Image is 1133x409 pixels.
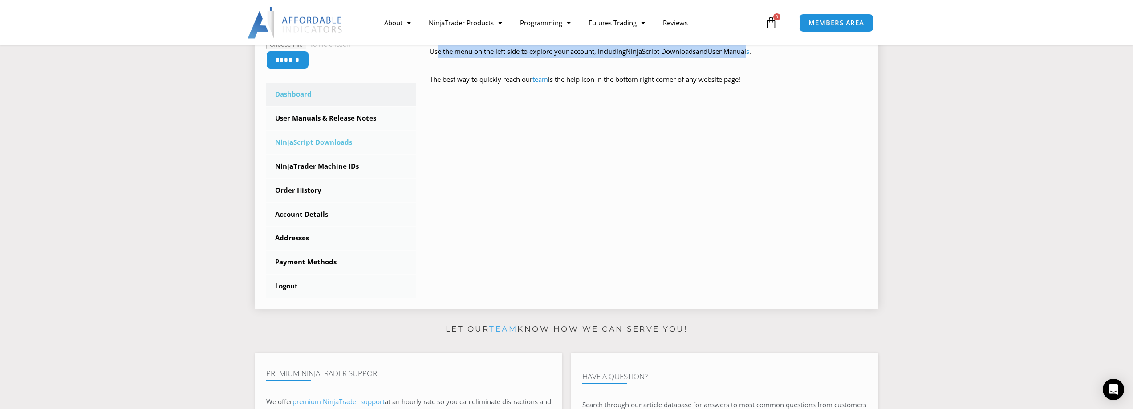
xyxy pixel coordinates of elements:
[420,12,511,33] a: NinjaTrader Products
[654,12,697,33] a: Reviews
[375,12,763,33] nav: Menu
[773,13,780,20] span: 0
[266,369,551,378] h4: Premium NinjaTrader Support
[255,322,878,336] p: Let our know how we can serve you!
[532,75,548,84] a: team
[266,397,292,406] span: We offer
[266,179,417,202] a: Order History
[799,14,873,32] a: MEMBERS AREA
[580,12,654,33] a: Futures Trading
[751,10,791,36] a: 0
[489,324,517,333] a: team
[430,45,867,70] p: Use the menu on the left side to explore your account, including and .
[266,155,417,178] a: NinjaTrader Machine IDs
[266,83,417,106] a: Dashboard
[808,20,864,26] span: MEMBERS AREA
[266,227,417,250] a: Addresses
[266,83,417,298] nav: Account pages
[266,251,417,274] a: Payment Methods
[292,397,385,406] a: premium NinjaTrader support
[1103,379,1124,400] div: Open Intercom Messenger
[375,12,420,33] a: About
[626,47,696,56] a: NinjaScript Downloads
[707,47,749,56] a: User Manuals
[266,131,417,154] a: NinjaScript Downloads
[266,107,417,130] a: User Manuals & Release Notes
[266,275,417,298] a: Logout
[266,203,417,226] a: Account Details
[248,7,343,39] img: LogoAI | Affordable Indicators – NinjaTrader
[511,12,580,33] a: Programming
[582,372,867,381] h4: Have A Question?
[430,73,867,98] p: The best way to quickly reach our is the help icon in the bottom right corner of any website page!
